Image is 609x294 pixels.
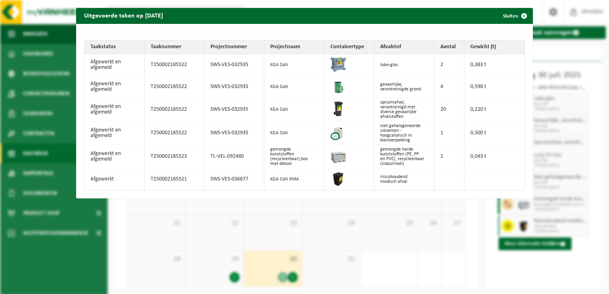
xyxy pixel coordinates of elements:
td: labo-glas [374,54,434,76]
th: Aantal [434,40,464,54]
td: Afgewerkt en afgemeld [84,76,145,98]
td: Afgewerkt en afgemeld [84,98,145,122]
td: T250002185521 [145,169,204,190]
td: 0,500 t [464,122,525,145]
th: Containertype [324,40,374,54]
td: gemengde kunststoffen (recycleerbaar),box met deksel [264,145,324,169]
td: Afgewerkt en afgemeld [84,54,145,76]
td: TL-VEL-092480 [204,145,264,169]
th: Afvalstof [374,40,434,54]
td: 0,043 t [464,145,525,169]
td: 2 [434,54,464,76]
img: LP-LD-CU [330,124,346,140]
td: T250002185522 [145,122,204,145]
td: SWS-VES-032935 [204,122,264,145]
img: WB-0240-HPE-BK-01 [330,101,346,117]
td: SWS-VES-032935 [204,76,264,98]
img: PB-LB-0680-HPE-GY-11 [330,148,346,164]
td: 1 [434,122,464,145]
td: 20 [434,98,464,122]
td: 0,383 t [464,54,525,76]
td: Afgewerkt [84,169,145,190]
td: gemengde harde kunststoffen (PE, PP en PVC), recycleerbaar (industrieel) [374,145,434,169]
td: Afgewerkt en afgemeld [84,122,145,145]
h2: Uitgevoerde taken op [DATE] [76,8,171,23]
td: SWS-VES-032935 [204,54,264,76]
td: 0,220 t [464,98,525,122]
td: 0,598 t [464,76,525,98]
td: risicohoudend medisch afval [374,169,434,190]
td: 4 [434,76,464,98]
td: T250002185522 [145,54,204,76]
td: KGA Colli [264,76,324,98]
th: Taakstatus [84,40,145,54]
td: 1 [434,145,464,169]
img: PB-OT-0200-MET-00-02 [330,78,346,94]
th: Taaknummer [145,40,204,54]
td: opruimafval, verontreinigd met diverse gevaarlijke afvalstoffen [374,98,434,122]
img: PB-AP-0800-MET-02-01 [330,56,346,72]
td: niet gehalogeneerde solventen - hoogcalorisch in kleinverpakking [374,122,434,145]
td: SWS-VES-036677 [204,169,264,190]
td: KGA Colli [264,122,324,145]
td: SWS-VES-032935 [204,98,264,122]
img: LP-SB-00050-HPE-51 [330,171,346,186]
td: Afgewerkt en afgemeld [84,145,145,169]
th: Gewicht (t) [464,40,525,54]
th: Projectnaam [264,40,324,54]
td: KGA Colli RMA [264,169,324,190]
button: Sluiten [497,8,532,24]
td: gevaarlijke, verontreinigde grond [374,76,434,98]
td: KGA Colli [264,98,324,122]
td: KGA Colli [264,54,324,76]
td: T250002185522 [145,76,204,98]
th: Projectnummer [204,40,264,54]
td: T250002185522 [145,98,204,122]
td: T250002185523 [145,145,204,169]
